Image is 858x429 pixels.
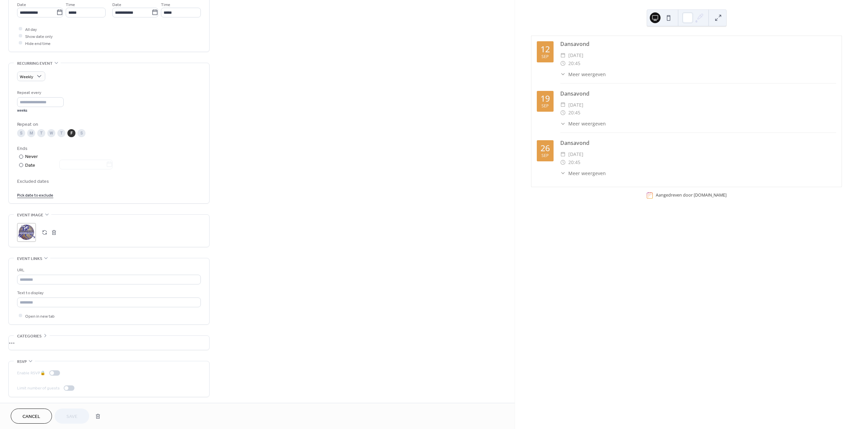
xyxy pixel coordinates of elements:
div: Limit number of guests [17,385,60,392]
div: Never [25,153,38,160]
div: ​ [560,150,566,158]
div: Ends [17,145,199,152]
div: T [37,129,45,137]
div: Aangedreven door [656,193,727,198]
div: ••• [9,336,209,350]
span: Pick date to exclude [17,192,53,199]
div: Dansavond [560,40,836,48]
span: Open in new tab [25,313,55,320]
div: 26 [540,144,550,152]
span: Weekly [20,73,33,81]
button: Cancel [11,409,52,424]
div: Repeat on [17,121,199,128]
a: [DOMAIN_NAME] [694,193,727,198]
div: sep [541,154,549,158]
span: [DATE] [568,51,583,59]
button: ​Meer weergeven [560,170,606,177]
span: 20:45 [568,109,580,117]
span: Time [161,1,170,8]
span: 20:45 [568,59,580,67]
span: Cancel [22,413,40,420]
div: T [57,129,65,137]
span: Hide end time [25,40,51,47]
span: Show date only [25,33,53,40]
span: Time [66,1,75,8]
span: [DATE] [568,101,583,109]
span: Date [17,1,26,8]
div: Dansavond [560,90,836,98]
div: ​ [560,101,566,109]
div: sep [541,55,549,59]
div: sep [541,104,549,108]
span: Meer weergeven [568,71,606,78]
div: ​ [560,120,566,127]
button: ​Meer weergeven [560,71,606,78]
span: Meer weergeven [568,170,606,177]
div: ​ [560,170,566,177]
span: Meer weergeven [568,120,606,127]
span: Categories [17,333,42,340]
div: Dansavond [560,139,836,147]
span: [DATE] [568,150,583,158]
span: Event links [17,255,42,262]
span: All day [25,26,37,33]
div: ​ [560,71,566,78]
span: Excluded dates [17,178,201,185]
div: F [67,129,75,137]
span: Recurring event [17,60,53,67]
div: ​ [560,158,566,166]
div: ​ [560,51,566,59]
div: 19 [540,94,550,103]
span: RSVP [17,358,27,365]
div: M [27,129,35,137]
button: ​Meer weergeven [560,120,606,127]
div: S [17,129,25,137]
span: Date [112,1,121,8]
div: Date [25,162,113,169]
div: S [77,129,85,137]
span: 20:45 [568,158,580,166]
div: ; [17,223,36,242]
span: Event image [17,212,43,219]
div: W [47,129,55,137]
div: URL [17,267,199,274]
div: ​ [560,59,566,67]
div: Text to display [17,289,199,297]
div: ​ [560,109,566,117]
div: weeks [17,108,64,113]
div: 12 [540,45,550,53]
div: Repeat every [17,89,62,96]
